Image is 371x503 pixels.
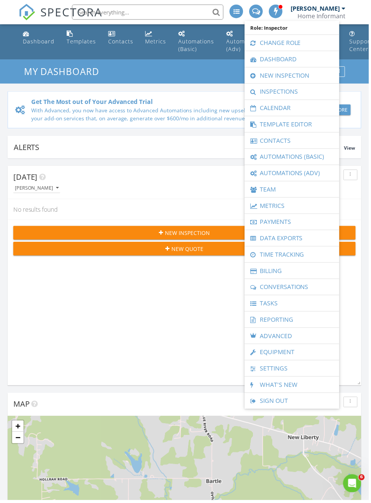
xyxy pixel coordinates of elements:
[31,98,301,107] div: Get The Most out of Your Advanced Trial
[250,313,337,329] a: Reporting
[250,395,337,411] a: Sign Out
[361,477,367,483] span: 6
[143,27,170,49] a: Metrics
[20,27,58,49] a: Dashboard
[14,143,346,153] div: Alerts
[250,51,337,67] a: Dashboard
[166,230,211,238] span: New Inspection
[250,362,337,378] a: Settings
[12,434,24,446] a: Zoom out
[225,27,267,57] a: Automations (Advanced)
[250,101,337,117] a: Calendar
[13,243,358,257] button: New Quote
[109,38,134,45] div: Contacts
[176,27,219,57] a: Automations (Basic)
[41,4,103,20] span: SPECTORA
[13,173,38,183] span: [DATE]
[250,21,337,35] span: Role: Inspector
[250,330,337,346] a: Advanced
[72,5,225,20] input: Search everything...
[106,27,137,49] a: Contacts
[13,227,358,241] button: New Inspection
[250,35,337,51] a: Change Role
[8,200,363,221] div: No results found
[250,133,337,149] a: Contacts
[228,38,264,53] div: Automations (Adv)
[346,145,357,152] span: View
[250,215,337,231] a: Payments
[250,199,337,215] a: Metrics
[13,184,61,195] button: [PERSON_NAME]
[250,297,337,313] a: Tasks
[250,281,337,297] a: Conversations
[250,264,337,280] a: Billing
[250,150,337,166] a: Automations (Basic)
[299,12,347,20] div: Home Informant
[24,65,106,78] a: My Dashboard
[179,38,216,53] div: Automations (Basic)
[250,182,337,198] a: Team
[250,117,337,133] a: Template Editor
[250,232,337,248] a: Data Exports
[250,248,337,264] a: Time Tracking
[31,107,301,123] div: With Advanced, you now have access to Advanced Automations including new upsell automations for y...
[250,166,337,182] a: Automations (Adv)
[13,401,30,412] span: Map
[15,187,59,192] div: [PERSON_NAME]
[345,477,363,495] iframe: Intercom live chat
[12,423,24,434] a: Zoom in
[250,68,337,84] a: New Inspection
[23,38,55,45] div: Dashboard
[250,84,337,100] a: Inspections
[146,38,167,45] div: Metrics
[64,27,100,49] a: Templates
[250,379,337,395] a: What's New
[19,10,103,26] a: SPECTORA
[173,246,205,254] span: New Quote
[292,5,342,12] div: [PERSON_NAME]
[250,346,337,362] a: Equipment
[67,38,97,45] div: Templates
[19,4,35,21] img: The Best Home Inspection Software - Spectora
